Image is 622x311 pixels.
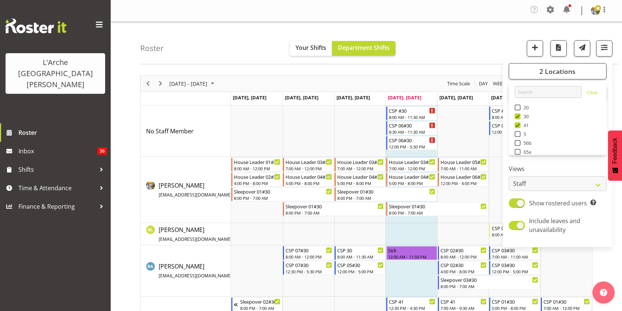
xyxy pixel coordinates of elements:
div: No Staff Member"s event - CSP 06#30 Begin From Thursday, August 28, 2025 at 8:30:00 AM GMT+12:00 ... [386,121,437,135]
img: Rosterit website logo [6,18,66,33]
div: No Staff Member"s event - CSP #30 Begin From Thursday, August 28, 2025 at 8:00:00 AM GMT+12:00 En... [386,106,437,120]
div: CSP 02#30 [440,246,487,254]
span: [EMAIL_ADDRESS][DOMAIN_NAME] [159,273,232,279]
div: Aizza Garduque"s event - House Leader 04#30 Begin From Tuesday, August 26, 2025 at 5:00:00 PM GMT... [283,172,334,187]
div: 12:00 PM - 5:00 PM [492,269,538,274]
div: House Leader 02#30 [234,173,280,180]
button: Feedback - Show survey [608,130,622,181]
span: 5 [521,131,526,137]
div: No Staff Member"s event - CSP 05#30 Begin From Saturday, August 30, 2025 at 12:00:00 PM GMT+12:00... [489,121,540,135]
span: Department Shifts [338,44,390,52]
div: CSP 30 [337,246,384,254]
span: Finance & Reporting [18,201,96,212]
div: House Leader 05#30 [440,158,487,165]
div: 5:00 PM - 8:00 PM [337,180,384,186]
div: CSP 07#30 [286,261,332,269]
div: Sleepover 02#30 [240,298,280,305]
div: 8:00 AM - 11:30 AM [492,114,538,120]
td: Benny Liew resource [141,223,231,245]
div: 8:00 PM - 7:00 AM [440,283,539,289]
div: House Leader 04#30 [337,173,384,180]
div: 12:00 PM - 5:00 PM [492,129,538,135]
button: Timeline Week [492,79,507,88]
span: Roster [18,127,107,138]
div: Aizza Garduque"s event - Sleepover 01#30 Begin From Thursday, August 28, 2025 at 8:00:00 PM GMT+1... [386,202,489,216]
div: Sleepover 03#30 [440,276,539,283]
button: Department Shifts [332,41,395,56]
div: 5:00 PM - 8:00 PM [492,305,538,311]
div: Aizza Garduque"s event - House Leader 03#30 Begin From Wednesday, August 27, 2025 at 7:00:00 AM G... [335,158,386,172]
div: Previous [142,76,154,91]
span: [DATE], [DATE] [491,94,525,101]
span: 65a [521,149,532,155]
div: 12:30 PM - 4:30 PM [389,305,435,311]
span: [DATE], [DATE] [285,94,318,101]
div: Aizza Garduque"s event - House Leader 02#30 Begin From Monday, August 25, 2025 at 4:00:00 PM GMT+... [231,172,282,187]
label: Views [509,164,607,173]
span: 30 [521,113,529,119]
div: Sleepover 01#30 [389,202,487,210]
div: CSP 03#30 [492,246,538,254]
div: Sleepover 01#30 [337,188,435,195]
button: Send a list of all shifts for the selected filtered period to all rostered employees. [574,40,590,57]
span: 56b [521,140,532,146]
span: Time & Attendance [18,182,96,194]
div: CSP 06#30 [389,122,435,129]
span: [DATE], [DATE] [388,94,421,101]
span: Day [478,79,488,88]
div: 12:00 PM - 5:30 PM [389,144,435,150]
div: 8:00 AM - 11:30 AM [389,114,435,120]
span: 2 Locations [539,67,576,76]
div: Bibi Ali"s event - CSP 07#30 Begin From Tuesday, August 26, 2025 at 12:30:00 PM GMT+12:00 Ends At... [283,261,334,275]
td: Bibi Ali resource [141,245,231,297]
div: 12:00 AM - 11:59 PM [388,254,435,260]
a: Clear [587,89,598,98]
button: 2 Locations [509,63,607,79]
div: Aizza Garduque"s event - House Leader 05#30 Begin From Friday, August 29, 2025 at 7:00:00 AM GMT+... [438,158,489,172]
div: House Leader 04#30 [389,173,435,180]
input: Search [515,86,581,98]
div: Bibi Ali"s event - Sleepover 03#30 Begin From Friday, August 29, 2025 at 8:00:00 PM GMT+12:00 End... [438,276,540,290]
div: Bibi Ali"s event - Sick Begin From Thursday, August 28, 2025 at 12:00:00 AM GMT+12:00 Ends At Thu... [386,246,437,260]
a: [PERSON_NAME][EMAIL_ADDRESS][DOMAIN_NAME] [159,181,262,199]
div: 8:00 AM - 12:00 PM [440,254,487,260]
span: Feedback [612,138,618,164]
div: Bibi Ali"s event - CSP 02#30 Begin From Friday, August 29, 2025 at 4:00:00 PM GMT+12:00 Ends At F... [438,261,489,275]
div: CSP 05#30 [337,261,384,269]
div: CSP 08#30 [492,224,538,232]
a: [PERSON_NAME][EMAIL_ADDRESS][DOMAIN_NAME] [159,225,262,243]
div: Next [154,76,167,91]
span: [DATE] - [DATE] [169,79,208,88]
div: CSP 01#30 [492,298,538,305]
div: 5:00 PM - 8:00 PM [389,180,435,186]
div: 7:00 AM - 12:00 PM [337,165,384,171]
div: House Leader 03#30 [389,158,435,165]
span: Week [492,79,506,88]
span: 36 [97,147,107,155]
div: 7:00 AM - 12:00 PM [389,165,435,171]
div: 4:00 PM - 8:00 PM [234,180,280,186]
div: House Leader 06#30 [440,173,487,180]
span: [EMAIL_ADDRESS][DOMAIN_NAME] [159,192,232,198]
div: 5:00 PM - 8:00 PM [286,180,332,186]
span: Time Scale [446,79,471,88]
div: Bibi Ali"s event - CSP 30 Begin From Wednesday, August 27, 2025 at 8:00:00 AM GMT+12:00 Ends At W... [335,246,386,260]
div: Benny Liew"s event - CSP 08#30 Begin From Saturday, August 30, 2025 at 8:00:00 AM GMT+12:00 Ends ... [489,224,540,238]
div: CSP 03#30 [492,261,538,269]
div: Aizza Garduque"s event - House Leader 03#30 Begin From Tuesday, August 26, 2025 at 7:00:00 AM GMT... [283,158,334,172]
div: Aizza Garduque"s event - House Leader 04#30 Begin From Wednesday, August 27, 2025 at 5:00:00 PM G... [335,172,386,187]
button: Previous [143,79,153,88]
div: No Staff Member"s event - CSP #30 Begin From Saturday, August 30, 2025 at 8:00:00 AM GMT+12:00 En... [489,106,540,120]
div: CSP 02#30 [440,261,487,269]
span: 41 [521,122,529,128]
div: No Staff Member"s event - CSP 06#30 Begin From Thursday, August 28, 2025 at 12:00:00 PM GMT+12:00... [386,136,437,150]
div: L'Arche [GEOGRAPHIC_DATA][PERSON_NAME] [13,57,98,90]
a: [PERSON_NAME][EMAIL_ADDRESS][DOMAIN_NAME] [159,262,262,280]
span: [DATE], [DATE] [439,94,473,101]
button: Next [156,79,166,88]
div: Bibi Ali"s event - CSP 07#30 Begin From Tuesday, August 26, 2025 at 8:00:00 AM GMT+12:00 Ends At ... [283,246,334,260]
div: 8:00 AM - 12:00 PM [492,232,538,237]
div: House Leader 03#30 [337,158,384,165]
button: Filter Shifts [596,40,612,57]
span: Include leaves and unavailability [529,217,580,234]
